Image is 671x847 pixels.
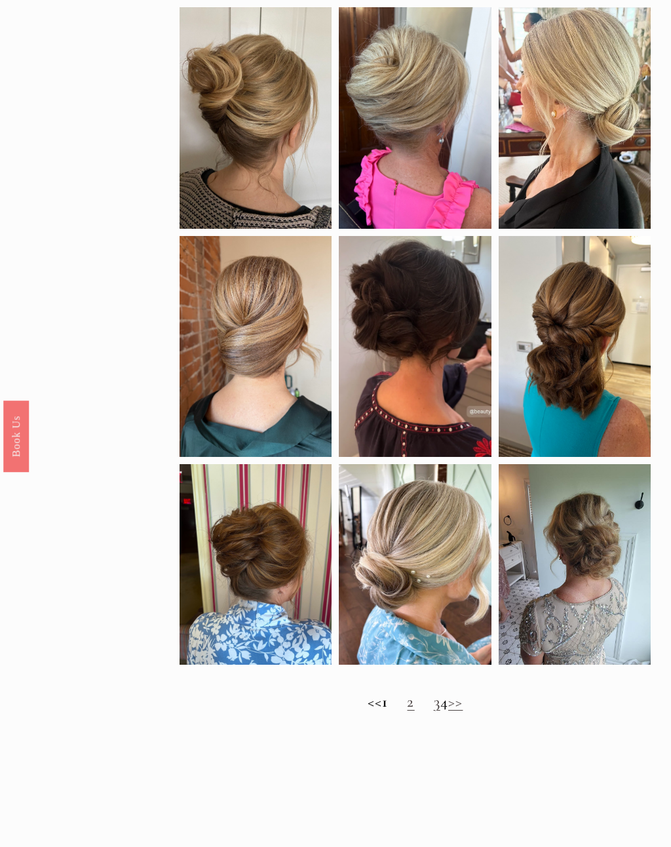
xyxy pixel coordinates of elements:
[407,692,414,711] a: 2
[3,401,29,472] a: Book Us
[180,693,651,711] h2: << 4
[434,692,440,711] a: 3
[382,692,388,711] strong: 1
[448,692,463,711] a: >>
